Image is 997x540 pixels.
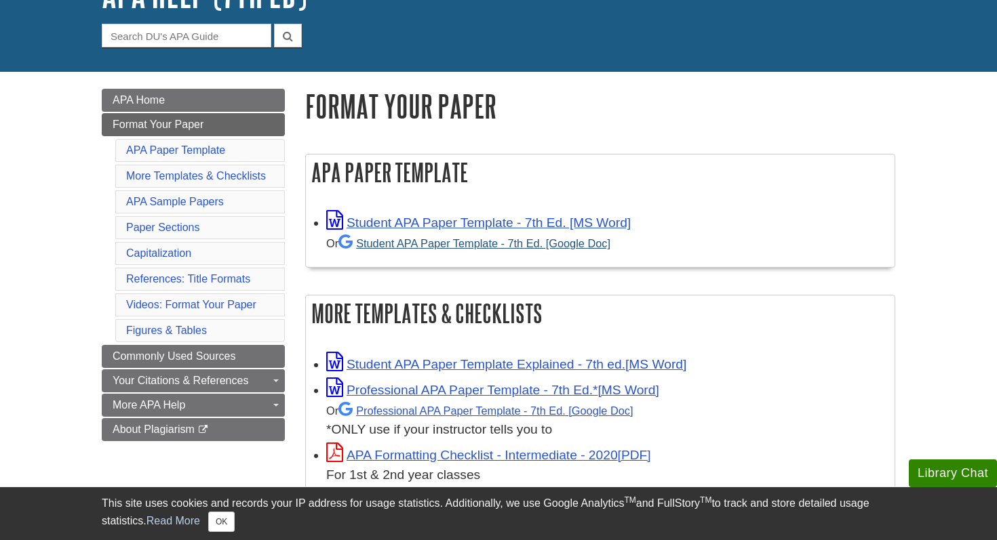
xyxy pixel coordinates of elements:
i: This link opens in a new window [197,425,209,434]
a: Link opens in new window [326,215,631,230]
h2: More Templates & Checklists [306,295,895,331]
a: APA Home [102,89,285,112]
a: Professional APA Paper Template - 7th Ed. [338,404,633,417]
small: Or [326,404,633,417]
span: Your Citations & References [113,375,248,386]
a: Your Citations & References [102,369,285,392]
div: This site uses cookies and records your IP address for usage statistics. Additionally, we use Goo... [102,495,895,532]
a: Figures & Tables [126,325,207,336]
span: Commonly Used Sources [113,350,235,362]
a: Link opens in new window [326,357,686,371]
a: APA Sample Papers [126,196,224,207]
span: Format Your Paper [113,119,203,130]
span: APA Home [113,94,165,106]
a: Read More [146,515,200,526]
div: *ONLY use if your instructor tells you to [326,400,888,440]
a: Paper Sections [126,222,200,233]
a: Link opens in new window [326,383,659,397]
a: More APA Help [102,394,285,417]
a: Link opens in new window [326,448,651,462]
button: Library Chat [909,459,997,487]
sup: TM [700,495,711,505]
a: Format Your Paper [102,113,285,136]
h1: Format Your Paper [305,89,895,123]
a: About Plagiarism [102,418,285,441]
sup: TM [624,495,636,505]
a: References: Title Formats [126,273,250,285]
span: More APA Help [113,399,185,411]
span: About Plagiarism [113,423,195,435]
a: Capitalization [126,247,191,259]
div: Guide Page Menu [102,89,285,441]
input: Search DU's APA Guide [102,24,271,47]
h2: APA Paper Template [306,154,895,190]
small: Or [326,237,610,249]
a: Student APA Paper Template - 7th Ed. [Google Doc] [338,237,610,249]
a: Commonly Used Sources [102,345,285,368]
button: Close [208,512,235,532]
a: Videos: Format Your Paper [126,299,256,310]
div: For 1st & 2nd year classes [326,465,888,485]
a: APA Paper Template [126,144,225,156]
a: More Templates & Checklists [126,170,266,182]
